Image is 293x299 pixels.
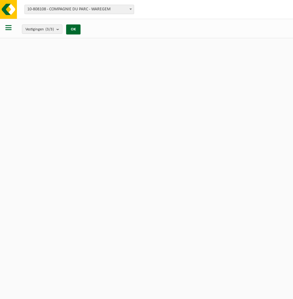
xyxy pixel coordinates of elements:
button: OK [66,24,81,34]
span: Vestigingen [25,25,54,34]
count: (3/3) [45,27,54,31]
span: 10-808108 - COMPAGNIE DU PARC - WAREGEM [24,5,134,14]
button: Vestigingen(3/3) [22,24,62,34]
span: 10-808108 - COMPAGNIE DU PARC - WAREGEM [25,5,134,14]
